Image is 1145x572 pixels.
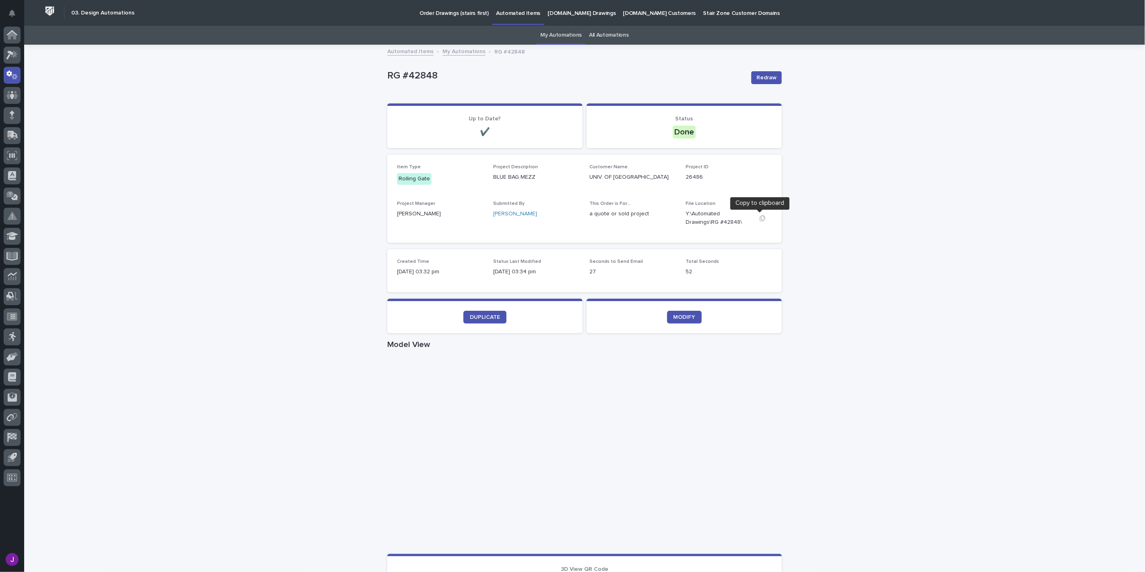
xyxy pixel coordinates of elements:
[494,47,525,56] p: RG #42848
[561,566,608,572] span: 3D View QR Code
[686,201,715,206] span: File Location
[387,353,782,554] iframe: Model View
[751,71,782,84] button: Redraw
[686,165,709,169] span: Project ID
[673,126,696,138] div: Done
[686,210,753,227] : Y:\Automated Drawings\RG #42848\
[686,259,719,264] span: Total Seconds
[493,268,580,276] p: [DATE] 03:34 pm
[470,314,500,320] span: DUPLICATE
[686,268,772,276] p: 52
[540,26,582,45] a: My Automations
[756,74,777,82] span: Redraw
[589,165,628,169] span: Customer Name
[493,173,580,182] p: BLUE BAG MEZZ
[10,10,21,23] div: Notifications
[589,268,676,276] p: 27
[493,259,541,264] span: Status Last Modified
[42,4,57,19] img: Workspace Logo
[397,173,432,185] div: Rolling Gate
[4,5,21,22] button: Notifications
[676,116,693,122] span: Status
[589,259,643,264] span: Seconds to Send Email
[469,116,501,122] span: Up to Date?
[589,201,630,206] span: This Order is For...
[442,46,486,56] a: My Automations
[674,314,695,320] span: MODIFY
[71,10,134,17] h2: 03. Design Automations
[493,165,538,169] span: Project Description
[397,165,421,169] span: Item Type
[397,210,484,218] p: [PERSON_NAME]
[397,268,484,276] p: [DATE] 03:32 pm
[493,210,537,218] a: [PERSON_NAME]
[387,70,745,82] p: RG #42848
[397,259,429,264] span: Created Time
[589,26,628,45] a: All Automations
[667,311,702,324] a: MODIFY
[387,46,434,56] a: Automated Items
[397,201,435,206] span: Project Manager
[686,173,772,182] p: 26486
[589,210,676,218] p: a quote or sold project
[397,127,573,137] p: ✔️
[463,311,506,324] a: DUPLICATE
[589,173,676,182] p: UNIV. OF [GEOGRAPHIC_DATA]
[4,551,21,568] button: users-avatar
[387,340,782,349] h1: Model View
[493,201,525,206] span: Submitted By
